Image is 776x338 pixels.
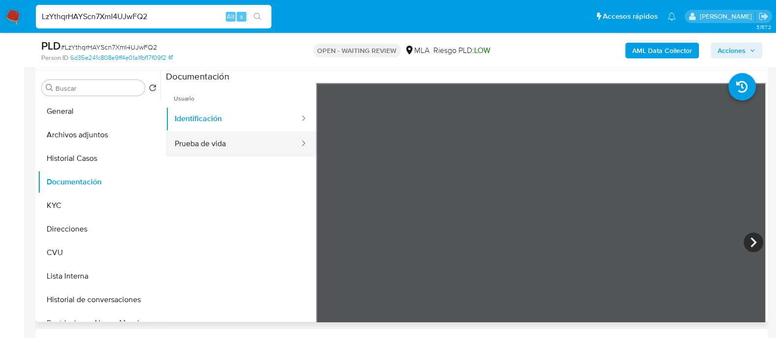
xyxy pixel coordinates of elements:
button: search-icon [247,10,268,24]
button: General [38,100,161,123]
span: # LzYthqrHAYScn7XmI4UJwFQ2 [61,42,157,52]
span: 3.157.2 [756,23,771,31]
button: Archivos adjuntos [38,123,161,147]
b: Person ID [41,53,68,62]
button: KYC [38,194,161,217]
button: Buscar [46,84,54,92]
button: Documentación [38,170,161,194]
span: LOW [474,45,490,56]
button: Acciones [711,43,762,58]
button: Volver al orden por defecto [149,84,157,95]
button: Historial de conversaciones [38,288,161,312]
a: Notificaciones [668,12,676,21]
p: OPEN - WAITING REVIEW [313,44,401,57]
button: Historial Casos [38,147,161,170]
span: Acciones [718,43,746,58]
button: Restricciones Nuevo Mundo [38,312,161,335]
b: PLD [41,38,61,53]
button: Direcciones [38,217,161,241]
a: 6d35e241c808e9ff4e01a1fbf17f09f2 [70,53,173,62]
p: martin.degiuli@mercadolibre.com [699,12,755,21]
a: Salir [758,11,769,22]
input: Buscar [55,84,141,93]
input: Buscar usuario o caso... [36,10,271,23]
button: CVU [38,241,161,264]
span: Accesos rápidos [603,11,658,22]
button: AML Data Collector [625,43,699,58]
div: MLA [404,45,429,56]
button: Lista Interna [38,264,161,288]
span: Alt [227,12,235,21]
span: s [240,12,243,21]
b: AML Data Collector [632,43,692,58]
span: Riesgo PLD: [433,45,490,56]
